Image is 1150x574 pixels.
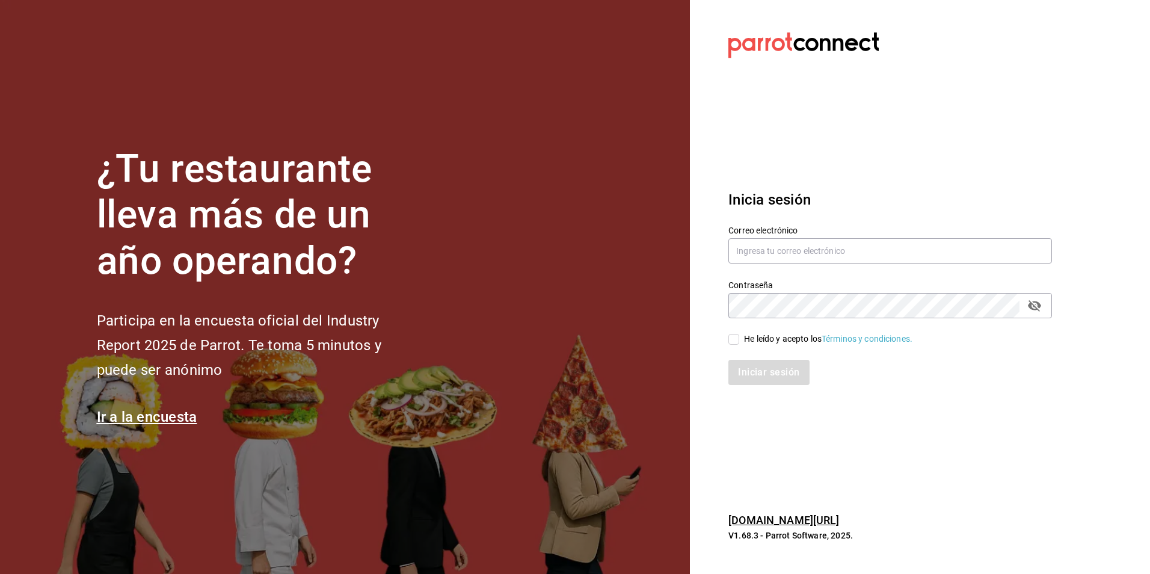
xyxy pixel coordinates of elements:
a: Ir a la encuesta [97,409,197,425]
label: Correo electrónico [728,226,1052,234]
button: passwordField [1024,295,1045,316]
input: Ingresa tu correo electrónico [728,238,1052,264]
h2: Participa en la encuesta oficial del Industry Report 2025 de Parrot. Te toma 5 minutos y puede se... [97,309,422,382]
h1: ¿Tu restaurante lleva más de un año operando? [97,146,422,285]
p: V1.68.3 - Parrot Software, 2025. [728,529,1052,542]
label: Contraseña [728,280,1052,289]
div: He leído y acepto los [744,333,912,345]
h3: Inicia sesión [728,189,1052,211]
a: [DOMAIN_NAME][URL] [728,514,839,526]
a: Términos y condiciones. [822,334,912,344]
